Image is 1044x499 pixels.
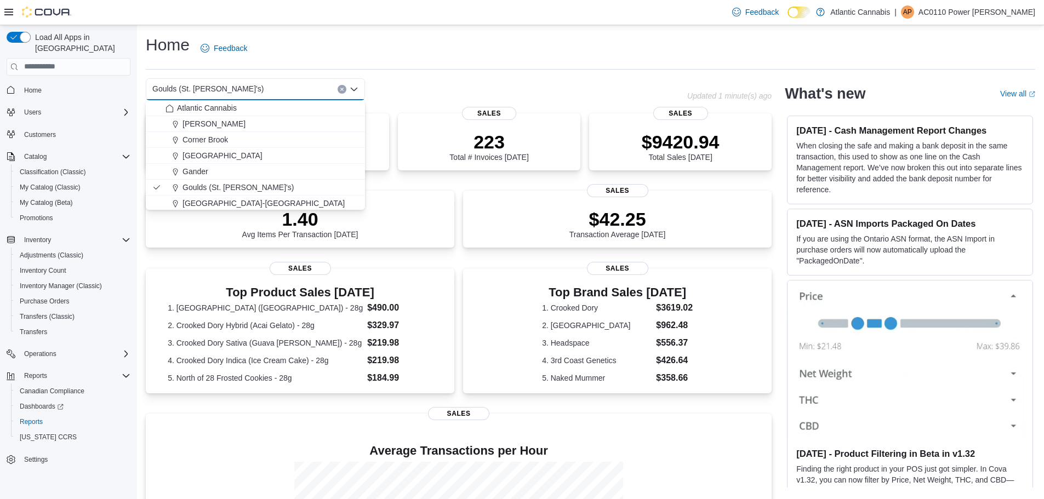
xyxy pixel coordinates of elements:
a: View allExternal link [1000,89,1035,98]
span: Promotions [20,214,53,222]
dd: $426.64 [656,354,693,367]
span: Canadian Compliance [15,385,130,398]
a: [US_STATE] CCRS [15,431,81,444]
dt: 1. Crooked Dory [542,302,652,313]
span: Purchase Orders [15,295,130,308]
span: Gander [182,166,208,177]
dd: $184.99 [367,371,432,385]
span: Inventory Manager (Classic) [20,282,102,290]
span: Transfers [20,328,47,336]
span: Goulds (St. [PERSON_NAME]'s) [182,182,294,193]
p: 1.40 [242,208,358,230]
button: [GEOGRAPHIC_DATA]-[GEOGRAPHIC_DATA] [146,196,365,211]
dt: 4. 3rd Coast Genetics [542,355,652,366]
button: Goulds (St. [PERSON_NAME]'s) [146,180,365,196]
span: Sales [653,107,708,120]
span: Home [20,83,130,97]
div: Total # Invoices [DATE] [449,131,528,162]
span: Inventory Count [15,264,130,277]
input: Dark Mode [788,7,811,18]
button: Gander [146,164,365,180]
button: Transfers [11,324,135,340]
span: My Catalog (Classic) [15,181,130,194]
span: Users [20,106,130,119]
span: Customers [24,130,56,139]
span: Customers [20,128,130,141]
dd: $556.37 [656,336,693,349]
button: Operations [2,346,135,362]
a: Promotions [15,211,58,225]
button: Transfers (Classic) [11,309,135,324]
button: Customers [2,127,135,142]
a: Settings [20,453,52,466]
h3: Top Brand Sales [DATE] [542,286,693,299]
button: My Catalog (Beta) [11,195,135,210]
button: Home [2,82,135,98]
span: Reports [20,369,130,382]
span: Inventory Manager (Classic) [15,279,130,292]
dt: 4. Crooked Dory Indica (Ice Cream Cake) - 28g [168,355,363,366]
svg: External link [1029,91,1035,97]
button: Reports [20,369,52,382]
a: Dashboards [11,399,135,414]
p: 223 [449,131,528,153]
p: $9420.94 [642,131,720,153]
p: Atlantic Cannabis [830,5,890,19]
dt: 3. Crooked Dory Sativa (Guava [PERSON_NAME]) - 28g [168,337,363,348]
a: Feedback [728,1,783,23]
a: Transfers [15,325,52,339]
span: Reports [24,371,47,380]
a: Transfers (Classic) [15,310,79,323]
span: Settings [20,452,130,466]
button: Catalog [20,150,51,163]
button: Settings [2,451,135,467]
button: Reports [11,414,135,429]
span: Inventory [24,236,51,244]
span: Sales [587,184,648,197]
span: Load All Apps in [GEOGRAPHIC_DATA] [31,32,130,54]
span: Reports [20,417,43,426]
span: Catalog [20,150,130,163]
dd: $490.00 [367,301,432,314]
span: Promotions [15,211,130,225]
span: Operations [24,349,56,358]
button: [GEOGRAPHIC_DATA] [146,148,365,164]
span: Washington CCRS [15,431,130,444]
div: Avg Items Per Transaction [DATE] [242,208,358,239]
div: Transaction Average [DATE] [569,208,666,239]
p: | [894,5,897,19]
button: [PERSON_NAME] [146,116,365,132]
button: My Catalog (Classic) [11,180,135,195]
button: Inventory [2,232,135,248]
span: [GEOGRAPHIC_DATA] [182,150,263,161]
h3: Top Product Sales [DATE] [168,286,432,299]
button: Purchase Orders [11,294,135,309]
dt: 1. [GEOGRAPHIC_DATA] ([GEOGRAPHIC_DATA]) - 28g [168,302,363,313]
h3: [DATE] - Cash Management Report Changes [796,125,1024,136]
span: Catalog [24,152,47,161]
span: Transfers (Classic) [20,312,75,321]
span: Canadian Compliance [20,387,84,395]
button: Users [20,106,45,119]
dd: $219.98 [367,336,432,349]
a: Inventory Manager (Classic) [15,279,106,292]
button: Reports [2,368,135,383]
dd: $962.48 [656,319,693,332]
p: When closing the safe and making a bank deposit in the same transaction, this used to show as one... [796,140,1024,195]
h2: What's new [785,85,865,102]
span: Sales [587,262,648,275]
h4: Average Transactions per Hour [155,444,763,457]
a: Adjustments (Classic) [15,249,88,262]
dt: 2. [GEOGRAPHIC_DATA] [542,320,652,331]
span: Classification (Classic) [15,165,130,179]
span: Operations [20,347,130,360]
h3: [DATE] - ASN Imports Packaged On Dates [796,218,1024,229]
button: Catalog [2,149,135,164]
nav: Complex example [7,78,130,496]
span: My Catalog (Classic) [20,183,81,192]
p: $42.25 [569,208,666,230]
button: Operations [20,347,61,360]
button: Inventory Manager (Classic) [11,278,135,294]
img: Cova [22,7,71,18]
span: [PERSON_NAME] [182,118,246,129]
